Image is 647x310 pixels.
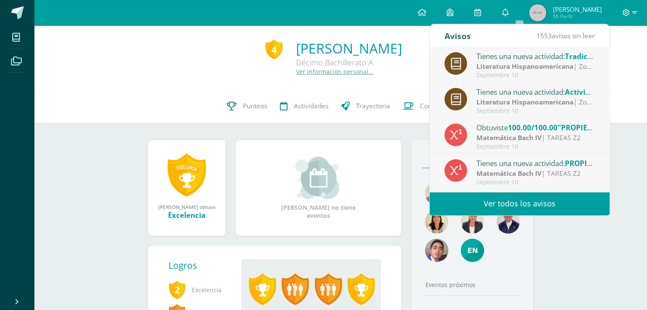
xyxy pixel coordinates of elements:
span: Mi Perfil [553,13,601,20]
a: Ver todos los avisos [430,192,610,215]
img: 876c69fb502899f7a2bc55a9ba2fa0e7.png [425,210,448,234]
div: | Zona 2 [476,62,595,71]
div: Septiembre 10 [476,143,595,150]
a: Ver información personal... [296,68,373,76]
div: Septiembre 10 [476,107,595,115]
span: [PERSON_NAME] [553,5,601,14]
div: [PERSON_NAME] obtuvo [157,203,217,210]
div: | TAREAS Z2 [476,169,595,178]
div: Septiembre 10 [476,72,595,79]
span: Trayectoria [356,101,390,110]
div: Décimo Bachillerato A [296,57,402,68]
span: Punteos [243,101,267,110]
div: Eventos próximos [422,281,522,289]
strong: Literatura Hispanoamericana [476,62,573,71]
span: 1553 [536,31,552,40]
strong: Literatura Hispanoamericana [476,97,573,107]
span: avisos sin leer [536,31,595,40]
div: Tienes una nueva actividad: [476,51,595,62]
div: Logros [168,259,235,271]
div: Avisos [445,24,471,48]
span: Excelencia [168,278,228,302]
span: 2 [168,280,185,299]
a: Trayectoria [335,89,396,123]
span: Tradición de leyendas [565,51,643,61]
span: 100.00/100.00 [508,123,558,132]
a: Contactos [396,89,456,123]
a: Maestros [422,147,472,168]
div: | TAREAS Z2 [476,133,595,143]
div: Obtuviste en [476,122,595,133]
div: Septiembre 10 [476,179,595,186]
a: Punteos [220,89,274,123]
div: [PERSON_NAME] no tiene eventos [276,157,361,220]
span: Contactos [420,101,450,110]
div: Tienes una nueva actividad: [476,158,595,169]
img: e4e25d66bd50ed3745d37a230cf1e994.png [461,239,484,262]
span: Actividades [294,101,328,110]
img: a5d4b362228ed099ba10c9d3d1eca075.png [461,210,484,234]
strong: Matemática Bach IV [476,169,542,178]
img: 669d48334454096e69cb10173402f625.png [425,239,448,262]
img: 45x45 [529,4,546,21]
img: 63c37c47648096a584fdd476f5e72774.png [496,210,520,234]
div: Tienes una nueva actividad: [476,86,595,97]
div: Excelencia [157,210,217,220]
img: event_small.png [295,157,342,199]
a: Actividades [274,89,335,123]
a: [PERSON_NAME] [296,39,402,57]
div: | Zona 2 [476,97,595,107]
div: 4 [265,39,282,59]
strong: Matemática Bach IV [476,133,542,142]
img: bd51737d0f7db0a37ff170fbd9075162.png [425,182,448,205]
